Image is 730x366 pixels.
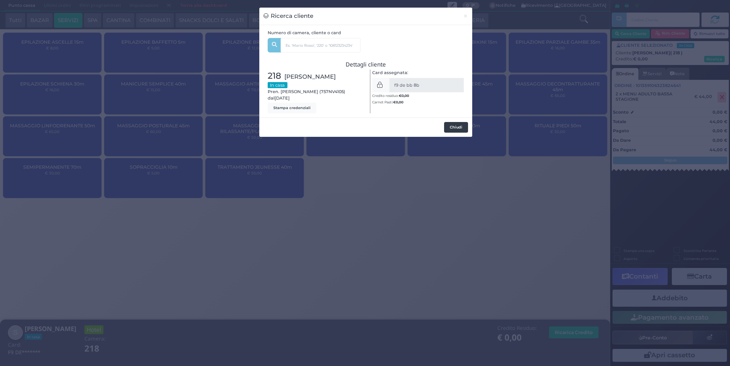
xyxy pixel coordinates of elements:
button: Chiudi [459,8,472,25]
span: × [463,12,468,20]
span: [DATE] [275,95,290,101]
button: Chiudi [444,122,468,133]
b: € [399,93,409,98]
small: Carnet Pasti: [372,100,403,104]
h3: Ricerca cliente [263,12,313,21]
span: [PERSON_NAME] [284,72,336,81]
small: Credito residuo: [372,93,409,98]
label: Numero di camera, cliente o card [268,30,341,36]
input: Es. 'Mario Rossi', '220' o '108123234234' [281,38,360,52]
button: Stampa credenziali [268,103,316,113]
b: € [393,100,403,104]
span: 218 [268,70,281,82]
h3: Dettagli cliente [268,61,464,68]
span: 0,00 [401,93,409,98]
div: Pren. [PERSON_NAME] (757NV4105) dal [263,70,366,113]
span: 0,00 [396,100,403,105]
small: In casa [268,82,287,88]
label: Card assegnata: [372,70,408,76]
